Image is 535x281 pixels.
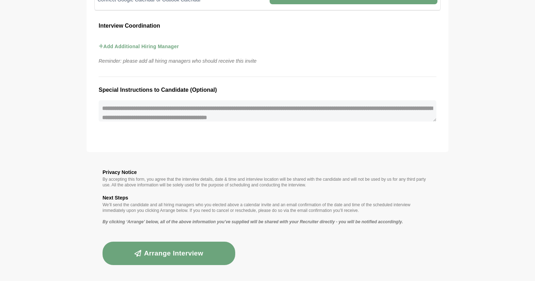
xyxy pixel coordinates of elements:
p: Reminder: please add all hiring managers who should receive this invite [94,57,441,65]
h3: Next Steps [103,193,432,202]
button: Add Additional Hiring Manager [99,36,179,57]
h3: Privacy Notice [103,168,432,176]
h3: Interview Coordination [99,21,436,30]
p: By clicking ‘Arrange’ below, all of the above information you’ve supplied will be shared with you... [103,219,432,225]
p: We’ll send the candidate and all hiring managers who you elected above a calendar invite and an e... [103,202,432,213]
p: By accepting this form, you agree that the interview details, date & time and interview location ... [103,176,432,188]
button: Arrange Interview [103,242,235,265]
h3: Special Instructions to Candidate (Optional) [99,85,436,95]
